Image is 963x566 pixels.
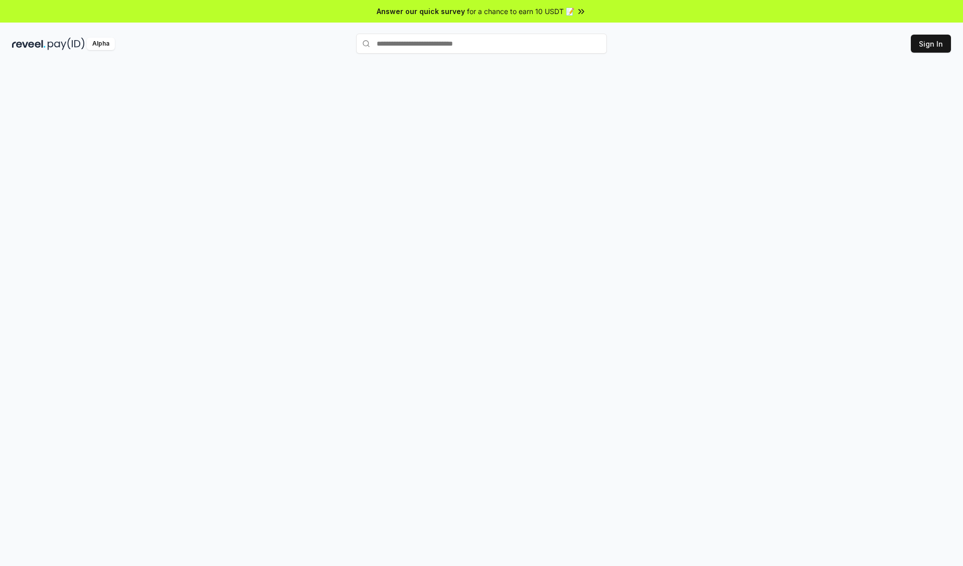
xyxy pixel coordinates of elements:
img: reveel_dark [12,38,46,50]
div: Alpha [87,38,115,50]
img: pay_id [48,38,85,50]
button: Sign In [911,35,951,53]
span: for a chance to earn 10 USDT 📝 [467,6,574,17]
span: Answer our quick survey [377,6,465,17]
